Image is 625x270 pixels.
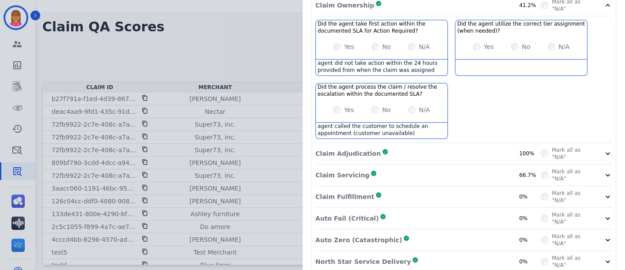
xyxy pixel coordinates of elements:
[318,83,446,97] h3: Did the agent process the claim / resolve the escalation within the documented SLA?
[315,192,374,201] p: Claim Fulfillment
[484,42,494,51] label: Yes
[552,146,593,161] label: Mark all as "N/A"
[519,236,541,244] div: 0%
[457,20,585,34] h3: Did the agent utilize the correct tier assignment (when needed)?
[382,105,390,114] label: No
[552,168,593,182] label: Mark all as "N/A"
[552,190,593,204] label: Mark all as "N/A"
[382,42,390,51] label: No
[316,123,447,139] div: agent called the customer to schedule an appointment (customer unavailable)
[419,42,430,51] label: N/A
[315,257,411,266] p: North Star Service Delivery
[318,20,446,34] h3: Did the agent take first action within the documented SLA for Action Required?
[552,211,593,225] label: Mark all as "N/A"
[519,2,541,9] div: 41.2%
[552,255,593,269] label: Mark all as "N/A"
[519,172,541,179] div: 66.7%
[315,1,374,10] p: Claim Ownership
[558,42,569,51] label: N/A
[315,214,379,223] p: Auto Fail (Critical)
[344,105,354,114] label: Yes
[519,150,541,157] div: 100%
[315,236,402,244] p: Auto Zero (Catastrophic)
[344,42,354,51] label: Yes
[552,233,593,247] label: Mark all as "N/A"
[522,42,530,51] label: No
[419,105,430,114] label: N/A
[316,60,447,75] div: agent did not take action within the 24 hours provided from when the claim was assigned
[315,171,369,180] p: Claim Servicing
[519,193,541,200] div: 0%
[519,258,541,265] div: 0%
[315,149,381,158] p: Claim Adjudication
[519,215,541,222] div: 0%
